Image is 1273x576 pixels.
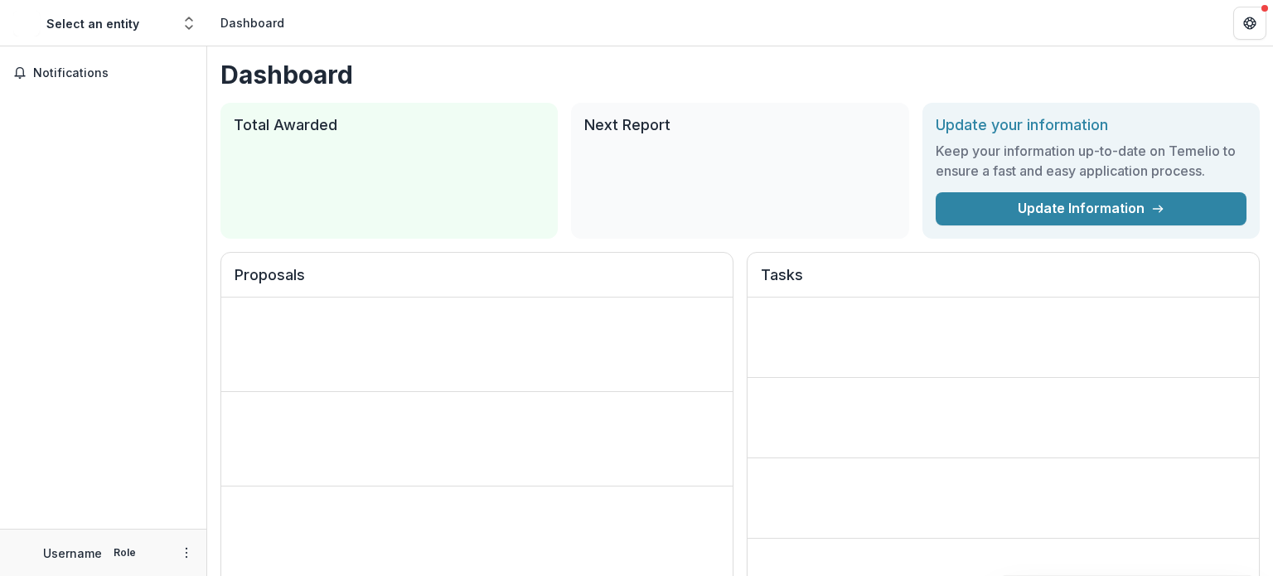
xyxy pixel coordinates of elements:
p: Username [43,545,102,562]
a: Update Information [936,192,1246,225]
span: Notifications [33,66,193,80]
button: More [177,543,196,563]
p: Role [109,545,141,560]
div: Dashboard [220,14,284,31]
h2: Proposals [235,266,719,298]
h2: Update your information [936,116,1246,134]
h2: Next Report [584,116,895,134]
nav: breadcrumb [214,11,291,35]
button: Open entity switcher [177,7,201,40]
button: Notifications [7,60,200,86]
h2: Tasks [761,266,1246,298]
h3: Keep your information up-to-date on Temelio to ensure a fast and easy application process. [936,141,1246,181]
h1: Dashboard [220,60,1260,90]
div: Select an entity [46,15,139,32]
button: Get Help [1233,7,1266,40]
h2: Total Awarded [234,116,545,134]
